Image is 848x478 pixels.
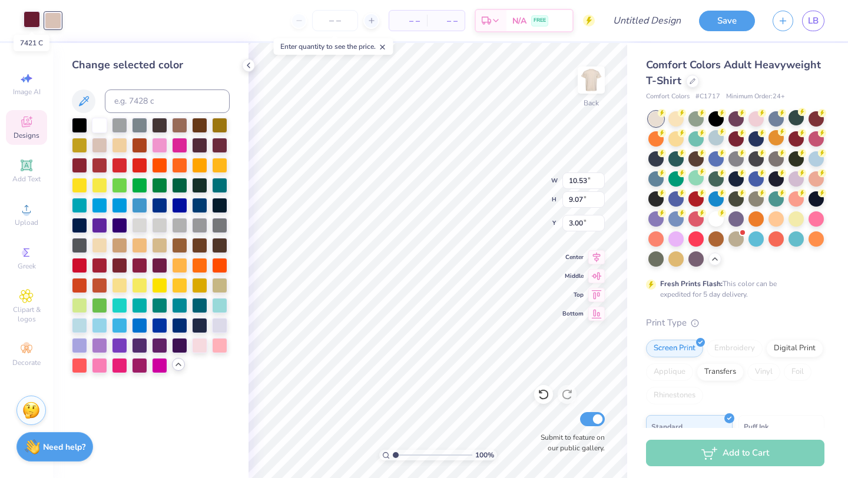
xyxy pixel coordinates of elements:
input: – – [312,10,358,31]
span: N/A [512,15,526,27]
a: LB [802,11,824,31]
div: Back [584,98,599,108]
strong: Need help? [43,442,85,453]
div: Digital Print [766,340,823,357]
span: Upload [15,218,38,227]
span: LB [808,14,819,28]
span: Comfort Colors [646,92,690,102]
span: – – [434,15,458,27]
input: Untitled Design [604,9,690,32]
span: Minimum Order: 24 + [726,92,785,102]
span: Top [562,291,584,299]
span: Designs [14,131,39,140]
span: – – [396,15,420,27]
span: Bottom [562,310,584,318]
span: Add Text [12,174,41,184]
div: Applique [646,363,693,381]
span: FREE [534,16,546,25]
label: Submit to feature on our public gallery. [534,432,605,453]
div: 7421 C [14,35,49,51]
span: Center [562,253,584,261]
span: Standard [651,420,683,433]
div: Screen Print [646,340,703,357]
div: Enter quantity to see the price. [274,38,393,55]
span: Image AI [13,87,41,97]
div: Print Type [646,316,824,330]
div: Rhinestones [646,387,703,404]
span: # C1717 [695,92,720,102]
button: Save [699,11,755,31]
span: Greek [18,261,36,271]
div: This color can be expedited for 5 day delivery. [660,278,805,300]
div: Vinyl [747,363,780,381]
span: Puff Ink [744,420,768,433]
img: Back [579,68,603,92]
span: 100 % [475,450,494,460]
strong: Fresh Prints Flash: [660,279,723,288]
input: e.g. 7428 c [105,89,230,113]
span: Middle [562,272,584,280]
span: Decorate [12,358,41,367]
div: Change selected color [72,57,230,73]
span: Clipart & logos [6,305,47,324]
div: Embroidery [707,340,763,357]
div: Transfers [697,363,744,381]
div: Foil [784,363,811,381]
span: Comfort Colors Adult Heavyweight T-Shirt [646,58,821,88]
